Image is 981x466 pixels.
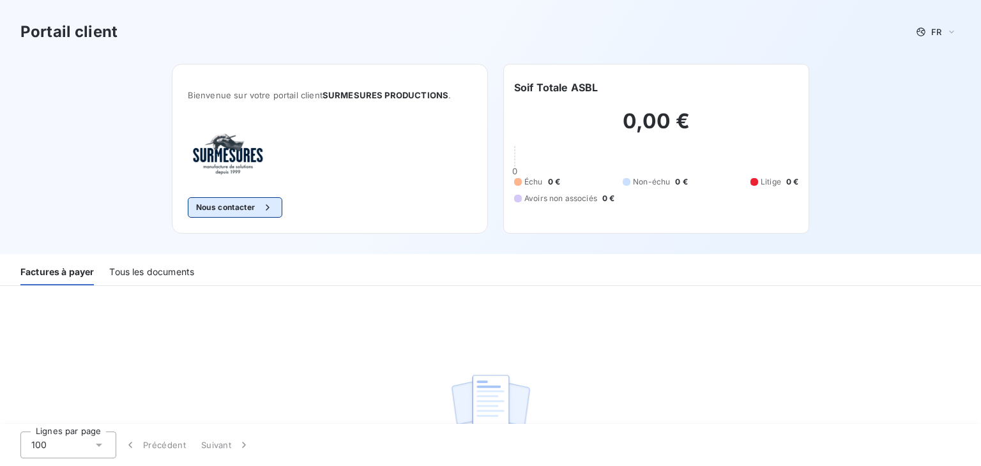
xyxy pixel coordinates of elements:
[602,193,614,204] span: 0 €
[514,109,798,147] h2: 0,00 €
[514,80,598,95] h6: Soif Totale ASBL
[633,176,670,188] span: Non-échu
[116,432,194,458] button: Précédent
[20,20,118,43] h3: Portail client
[761,176,781,188] span: Litige
[31,439,47,451] span: 100
[524,193,597,204] span: Avoirs non associés
[675,176,687,188] span: 0 €
[450,368,531,447] img: empty state
[20,259,94,285] div: Factures à payer
[194,432,258,458] button: Suivant
[786,176,798,188] span: 0 €
[323,90,448,100] span: SURMESURES PRODUCTIONS
[524,176,543,188] span: Échu
[188,90,472,100] span: Bienvenue sur votre portail client .
[188,131,270,177] img: Company logo
[931,27,941,37] span: FR
[512,166,517,176] span: 0
[548,176,560,188] span: 0 €
[109,259,194,285] div: Tous les documents
[188,197,282,218] button: Nous contacter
